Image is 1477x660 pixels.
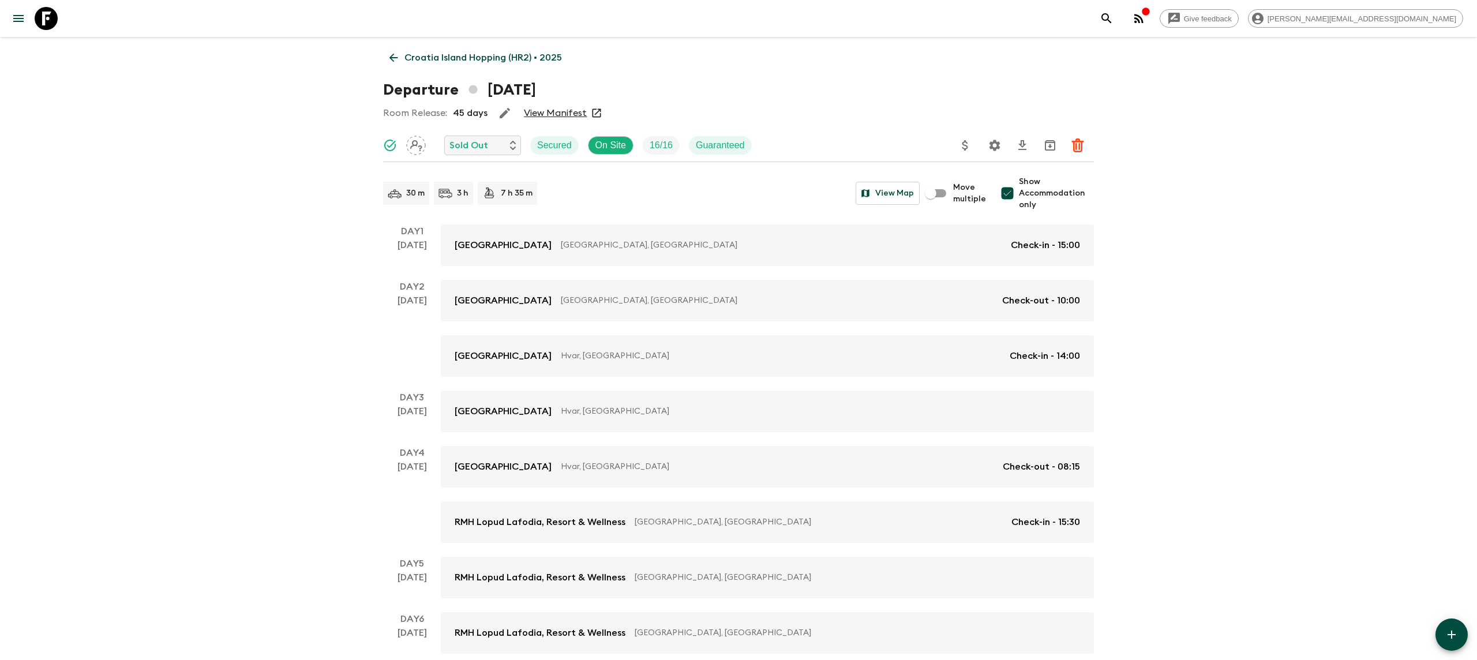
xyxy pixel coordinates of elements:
span: Show Accommodation only [1019,176,1094,211]
p: Check-out - 10:00 [1002,294,1080,307]
a: RMH Lopud Lafodia, Resort & Wellness[GEOGRAPHIC_DATA], [GEOGRAPHIC_DATA]Check-in - 15:30 [441,501,1094,543]
a: [GEOGRAPHIC_DATA][GEOGRAPHIC_DATA], [GEOGRAPHIC_DATA]Check-in - 15:00 [441,224,1094,266]
a: View Manifest [524,107,587,119]
div: On Site [588,136,633,155]
p: 16 / 16 [650,138,673,152]
p: Guaranteed [696,138,745,152]
span: Assign pack leader [406,139,426,148]
svg: Synced Successfully [383,138,397,152]
p: [GEOGRAPHIC_DATA] [455,404,552,418]
p: Day 1 [383,224,441,238]
p: Check-in - 14:00 [1010,349,1080,363]
a: Give feedback [1160,9,1239,28]
a: RMH Lopud Lafodia, Resort & Wellness[GEOGRAPHIC_DATA], [GEOGRAPHIC_DATA] [441,612,1094,654]
button: View Map [856,182,920,205]
div: [PERSON_NAME][EMAIL_ADDRESS][DOMAIN_NAME] [1248,9,1463,28]
p: Hvar, [GEOGRAPHIC_DATA] [561,461,994,472]
p: [GEOGRAPHIC_DATA] [455,238,552,252]
p: [GEOGRAPHIC_DATA] [455,294,552,307]
div: [DATE] [398,460,427,543]
p: Sold Out [449,138,488,152]
p: Secured [537,138,572,152]
div: [DATE] [398,294,427,377]
div: [DATE] [398,571,427,598]
p: RMH Lopud Lafodia, Resort & Wellness [455,571,625,584]
p: Check-in - 15:00 [1011,238,1080,252]
p: RMH Lopud Lafodia, Resort & Wellness [455,626,625,640]
div: [DATE] [398,626,427,654]
p: Hvar, [GEOGRAPHIC_DATA] [561,406,1071,417]
span: Move multiple [953,182,987,205]
p: [GEOGRAPHIC_DATA], [GEOGRAPHIC_DATA] [635,627,1071,639]
a: [GEOGRAPHIC_DATA]Hvar, [GEOGRAPHIC_DATA] [441,391,1094,432]
div: Secured [530,136,579,155]
button: Delete [1066,134,1089,157]
p: [GEOGRAPHIC_DATA], [GEOGRAPHIC_DATA] [561,295,993,306]
p: Check-in - 15:30 [1011,515,1080,529]
p: [GEOGRAPHIC_DATA] [455,349,552,363]
button: Download CSV [1011,134,1034,157]
p: 30 m [406,187,425,199]
p: Day 6 [383,612,441,626]
button: search adventures [1095,7,1118,30]
span: [PERSON_NAME][EMAIL_ADDRESS][DOMAIN_NAME] [1261,14,1463,23]
a: [GEOGRAPHIC_DATA][GEOGRAPHIC_DATA], [GEOGRAPHIC_DATA]Check-out - 10:00 [441,280,1094,321]
div: [DATE] [398,238,427,266]
button: Update Price, Early Bird Discount and Costs [954,134,977,157]
p: Check-out - 08:15 [1003,460,1080,474]
span: Give feedback [1178,14,1238,23]
p: 7 h 35 m [501,187,533,199]
p: Hvar, [GEOGRAPHIC_DATA] [561,350,1000,362]
a: Croatia Island Hopping (HR2) • 2025 [383,46,568,69]
button: Settings [983,134,1006,157]
a: [GEOGRAPHIC_DATA]Hvar, [GEOGRAPHIC_DATA]Check-out - 08:15 [441,446,1094,487]
div: [DATE] [398,404,427,432]
p: Day 4 [383,446,441,460]
p: Room Release: [383,106,447,120]
p: Croatia Island Hopping (HR2) • 2025 [404,51,562,65]
button: menu [7,7,30,30]
p: Day 5 [383,557,441,571]
p: 45 days [453,106,488,120]
p: Day 3 [383,391,441,404]
p: Day 2 [383,280,441,294]
a: RMH Lopud Lafodia, Resort & Wellness[GEOGRAPHIC_DATA], [GEOGRAPHIC_DATA] [441,557,1094,598]
button: Archive (Completed, Cancelled or Unsynced Departures only) [1039,134,1062,157]
a: [GEOGRAPHIC_DATA]Hvar, [GEOGRAPHIC_DATA]Check-in - 14:00 [441,335,1094,377]
p: 3 h [457,187,468,199]
p: [GEOGRAPHIC_DATA] [455,460,552,474]
p: On Site [595,138,626,152]
p: [GEOGRAPHIC_DATA], [GEOGRAPHIC_DATA] [561,239,1002,251]
h1: Departure [DATE] [383,78,536,102]
p: [GEOGRAPHIC_DATA], [GEOGRAPHIC_DATA] [635,572,1071,583]
p: RMH Lopud Lafodia, Resort & Wellness [455,515,625,529]
div: Trip Fill [643,136,680,155]
p: [GEOGRAPHIC_DATA], [GEOGRAPHIC_DATA] [635,516,1002,528]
